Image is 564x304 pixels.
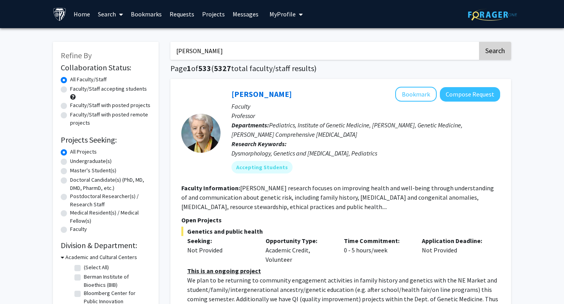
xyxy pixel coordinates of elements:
[70,85,147,93] label: Faculty/Staff accepting students
[231,148,500,158] div: Dysmorphology, Genetics and [MEDICAL_DATA], Pediatrics
[61,63,151,72] h2: Collaboration Status:
[181,227,500,236] span: Genetics and public health
[6,269,33,298] iframe: Chat
[170,64,511,73] h1: Page of ( total faculty/staff results)
[84,273,149,289] label: Berman Institute of Bioethics (BIB)
[231,121,463,138] span: Pediatrics, Institute of Genetic Medicine, [PERSON_NAME], Genetic Medicine, [PERSON_NAME] Compreh...
[70,75,107,84] label: All Faculty/Staff
[187,245,254,255] div: Not Provided
[70,148,97,156] label: All Projects
[198,0,229,28] a: Projects
[198,63,211,73] span: 533
[231,111,500,120] p: Professor
[266,236,332,245] p: Opportunity Type:
[70,225,87,233] label: Faculty
[84,263,109,272] label: (Select All)
[70,157,112,165] label: Undergraduate(s)
[65,253,137,261] h3: Academic and Cultural Centers
[53,7,67,21] img: Johns Hopkins University Logo
[70,111,151,127] label: Faculty/Staff with posted remote projects
[70,192,151,209] label: Postdoctoral Researcher(s) / Research Staff
[166,0,198,28] a: Requests
[468,9,517,21] img: ForagerOne Logo
[181,184,494,211] fg-read-more: [PERSON_NAME] research focuses on improving health and well-being through understanding of and co...
[187,236,254,245] p: Seeking:
[61,241,151,250] h2: Division & Department:
[416,236,494,264] div: Not Provided
[94,0,127,28] a: Search
[479,42,511,60] button: Search
[231,140,287,148] b: Research Keywords:
[181,184,240,192] b: Faculty Information:
[440,87,500,102] button: Compose Request to Joann Bodurtha
[269,10,296,18] span: My Profile
[231,161,293,173] mat-chip: Accepting Students
[181,215,500,225] p: Open Projects
[229,0,262,28] a: Messages
[127,0,166,28] a: Bookmarks
[422,236,488,245] p: Application Deadline:
[61,135,151,145] h2: Projects Seeking:
[214,63,231,73] span: 5327
[260,236,338,264] div: Academic Credit, Volunteer
[70,166,116,175] label: Master's Student(s)
[231,89,292,99] a: [PERSON_NAME]
[61,50,92,60] span: Refine By
[187,267,261,275] u: This is an ongoing project
[70,101,150,109] label: Faculty/Staff with posted projects
[344,236,410,245] p: Time Commitment:
[170,42,478,60] input: Search Keywords
[70,0,94,28] a: Home
[231,121,269,129] b: Departments:
[395,87,437,102] button: Add Joann Bodurtha to Bookmarks
[70,209,151,225] label: Medical Resident(s) / Medical Fellow(s)
[338,236,416,264] div: 0 - 5 hours/week
[231,102,500,111] p: Faculty
[70,176,151,192] label: Doctoral Candidate(s) (PhD, MD, DMD, PharmD, etc.)
[187,63,191,73] span: 1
